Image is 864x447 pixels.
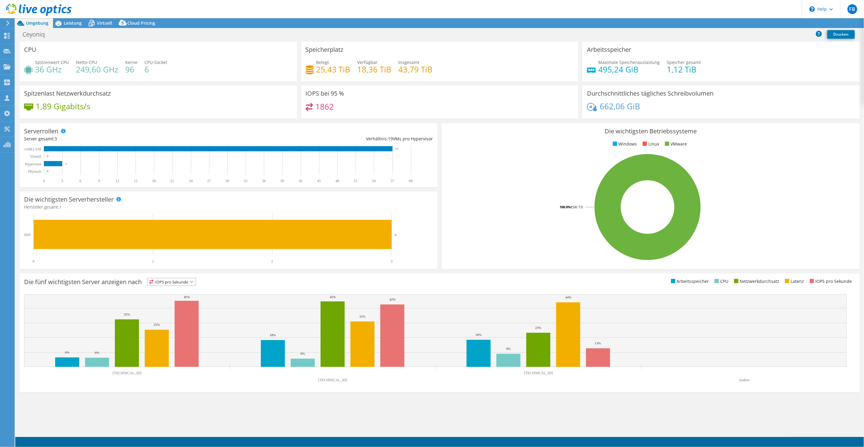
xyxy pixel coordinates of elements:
li: VMware [663,141,687,147]
h1: Ceyoniq [20,31,54,38]
span: FB [848,4,857,14]
text: 18 [152,179,156,183]
svg: \n [809,6,815,12]
span: Kerne [125,59,137,65]
span: Cloud Pricing [127,20,155,26]
text: 1 [152,259,154,263]
h3: CPU [24,46,36,53]
div: Verhältnis: VMs pro Hypervisor [229,136,433,142]
h4: 1,12 TiB [667,66,701,73]
text: Physisch [28,169,41,174]
text: 0 [47,155,48,158]
h4: Hersteller gesamt: [24,204,433,210]
text: 45% [330,295,336,299]
span: IOPS pro Sekunde [148,278,196,286]
span: Netto-CPU [76,59,97,65]
text: 42% [389,297,396,301]
text: 30 [226,179,229,183]
span: Belegt [316,59,329,65]
text: 60 [409,179,413,183]
text: 3 [395,233,396,237]
span: 19 [388,136,393,142]
h3: IOPS bei 95 % [306,90,344,97]
text: 57 [396,147,399,150]
text: 45% [184,295,190,299]
text: 13% [595,341,601,345]
span: Umgebung [26,20,48,26]
text: Dell [24,233,30,237]
tspan: ESXi 7.0 [571,205,583,209]
text: 33 [244,179,247,183]
h4: 36 GHz [35,66,69,73]
text: [TECHNICAL_ID] [318,378,347,382]
li: Netzwerkdurchsatz [733,278,780,285]
text: 3 [61,179,63,183]
span: Virtuell [97,20,112,26]
h3: Durchschnittliches tägliches Schreibvolumen [587,90,713,97]
text: 51 [354,179,357,183]
h4: 25,43 TiB [316,66,350,73]
h4: 249,60 GHz [76,66,118,73]
text: 6% [300,352,305,355]
text: 44% [565,295,571,299]
text: 31% [359,315,365,318]
span: Leistung [64,20,82,26]
span: Spitzenwert CPU [35,59,69,65]
h4: 662,06 GiB [600,103,640,110]
h4: 6 [144,66,167,73]
text: 24 [189,179,193,183]
span: CPU-Sockel [144,59,167,65]
h4: 18,36 TiB [357,66,392,73]
text: 54 [372,179,376,183]
h4: 495,24 GiB [598,66,660,73]
text: [TECHNICAL_ID] [524,371,553,375]
tspan: 100.0% [560,205,571,209]
text: 32% [124,312,130,316]
text: 6 [80,179,81,183]
h3: Serverrollen [24,128,58,135]
text: 0 [33,259,34,263]
text: 18% [270,333,276,337]
li: IOPS pro Sekunde [808,278,852,285]
li: Latenz [784,278,804,285]
h4: 1,89 Gigabits/s [36,103,90,110]
text: 39 [280,179,284,183]
span: Speicher gesamt [667,59,701,65]
text: 57 [391,179,394,183]
div: Server gesamt: [24,136,229,142]
text: 48 [336,179,339,183]
h4: 96 [125,66,137,73]
h3: Speicherplatz [306,46,343,53]
text: 25% [154,323,160,326]
span: Maximale Speicherauslastung [598,59,660,65]
text: 0 [43,179,45,183]
text: Virtuell [30,154,41,159]
span: Insgesamt [399,59,420,65]
text: 3 [391,259,393,263]
text: Hypervisor [25,162,41,166]
text: 12 [116,179,119,183]
text: 6% [65,350,69,354]
li: Linux [641,141,660,147]
h4: 1862 [315,103,334,110]
text: 45 [317,179,321,183]
h3: Arbeitsspeicher [587,46,631,53]
li: Windows [611,141,637,147]
h3: Die wichtigsten Serverhersteller [24,196,114,203]
h3: Die wichtigsten Betriebssysteme [446,128,855,135]
span: Verfügbar [357,59,378,65]
text: [TECHNICAL_ID] [113,371,142,375]
text: 36 [262,179,266,183]
h3: Spitzenlast Netzwerkdurchsatz [24,90,111,97]
text: 15 [134,179,137,183]
text: 27 [207,179,211,183]
li: Arbeitsspeicher [670,278,709,285]
text: Andere [739,378,749,382]
text: 3 [65,162,67,165]
text: 23% [535,326,541,329]
text: 6% [95,351,99,354]
span: 3 [55,136,57,142]
text: 18% [475,333,482,336]
h4: 43,79 TiB [399,66,433,73]
text: 21 [170,179,174,183]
